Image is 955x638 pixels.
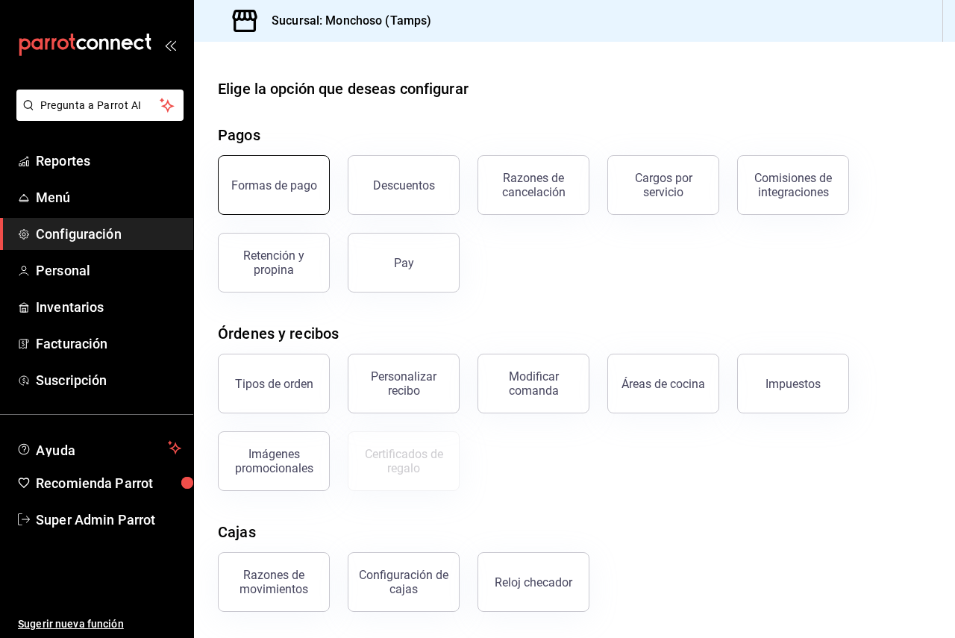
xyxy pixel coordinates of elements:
span: Suscripción [36,370,181,390]
div: Retención y propina [228,248,320,277]
button: Retención y propina [218,233,330,293]
button: Configuración de cajas [348,552,460,612]
div: Áreas de cocina [621,377,705,391]
a: Pregunta a Parrot AI [10,108,184,124]
div: Elige la opción que deseas configurar [218,78,469,100]
button: Personalizar recibo [348,354,460,413]
span: Configuración [36,224,181,244]
button: Áreas de cocina [607,354,719,413]
div: Pagos [218,124,260,146]
div: Configuración de cajas [357,568,450,596]
button: Pregunta a Parrot AI [16,90,184,121]
span: Recomienda Parrot [36,473,181,493]
button: Comisiones de integraciones [737,155,849,215]
span: Personal [36,260,181,281]
button: Descuentos [348,155,460,215]
div: Razones de cancelación [487,171,580,199]
button: Formas de pago [218,155,330,215]
div: Cargos por servicio [617,171,710,199]
span: Pregunta a Parrot AI [40,98,160,113]
div: Imágenes promocionales [228,447,320,475]
button: Tipos de orden [218,354,330,413]
div: Pay [394,256,414,270]
div: Personalizar recibo [357,369,450,398]
div: Certificados de regalo [357,447,450,475]
div: Descuentos [373,178,435,193]
div: Tipos de orden [235,377,313,391]
button: Imágenes promocionales [218,431,330,491]
div: Reloj checador [495,575,572,589]
button: Reloj checador [477,552,589,612]
h3: Sucursal: Monchoso (Tamps) [260,12,431,30]
span: Reportes [36,151,181,171]
div: Comisiones de integraciones [747,171,839,199]
div: Órdenes y recibos [218,322,339,345]
span: Sugerir nueva función [18,616,181,632]
button: open_drawer_menu [164,39,176,51]
span: Inventarios [36,297,181,317]
div: Razones de movimientos [228,568,320,596]
span: Facturación [36,334,181,354]
span: Super Admin Parrot [36,510,181,530]
div: Impuestos [765,377,821,391]
button: Razones de cancelación [477,155,589,215]
button: Cargos por servicio [607,155,719,215]
div: Cajas [218,521,256,543]
button: Impuestos [737,354,849,413]
span: Ayuda [36,439,162,457]
button: Modificar comanda [477,354,589,413]
button: Certificados de regalo [348,431,460,491]
div: Formas de pago [231,178,317,193]
button: Pay [348,233,460,293]
div: Modificar comanda [487,369,580,398]
button: Razones de movimientos [218,552,330,612]
span: Menú [36,187,181,207]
